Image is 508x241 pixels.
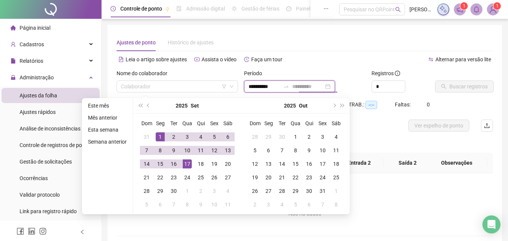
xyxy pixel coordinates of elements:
button: year panel [284,98,296,113]
div: 13 [223,146,232,155]
td: 2025-10-26 [248,184,262,198]
div: Open Intercom Messenger [482,215,500,233]
span: file-text [118,57,124,62]
td: 2025-10-10 [316,144,329,157]
td: 2025-09-09 [167,144,180,157]
div: 22 [291,173,300,182]
span: youtube [194,57,200,62]
span: info-circle [395,71,400,76]
td: 2025-09-24 [180,171,194,184]
li: Mês anterior [85,113,130,122]
li: Esta semana [85,125,130,134]
td: 2025-09-29 [153,184,167,198]
td: 2025-10-24 [316,171,329,184]
div: 12 [210,146,219,155]
div: 8 [183,200,192,209]
td: 2025-09-06 [221,130,235,144]
span: dashboard [286,6,291,11]
td: 2025-09-27 [221,171,235,184]
button: Ver espelho de ponto [408,120,469,132]
td: 2025-09-13 [221,144,235,157]
td: 2025-09-05 [208,130,221,144]
span: Cadastros [20,41,44,47]
td: 2025-09-21 [140,171,153,184]
button: Buscar registros [435,80,494,92]
span: Faça um tour [251,56,282,62]
td: 2025-11-07 [316,198,329,211]
td: 2025-09-26 [208,171,221,184]
div: 9 [196,200,205,209]
span: Registros [372,69,400,77]
div: 29 [156,186,165,196]
div: 7 [169,200,178,209]
td: 2025-09-15 [153,157,167,171]
td: 2025-09-14 [140,157,153,171]
div: 10 [318,146,327,155]
div: 20 [264,173,273,182]
td: 2025-09-28 [248,130,262,144]
span: Ocorrências [20,175,48,181]
div: 23 [169,173,178,182]
span: Link para registro rápido [20,208,77,214]
td: 2025-10-02 [194,184,208,198]
td: 2025-09-02 [167,130,180,144]
td: 2025-10-05 [140,198,153,211]
div: 5 [142,200,151,209]
div: 6 [223,132,232,141]
div: 4 [278,200,287,209]
th: Sex [208,117,221,130]
td: 2025-10-12 [248,157,262,171]
div: 31 [142,132,151,141]
button: month panel [191,98,199,113]
span: notification [456,6,463,13]
td: 2025-09-29 [262,130,275,144]
td: 2025-10-14 [275,157,289,171]
span: Observações [432,159,481,167]
td: 2025-10-09 [194,198,208,211]
td: 2025-11-08 [329,198,343,211]
th: Ter [167,117,180,130]
td: 2025-08-31 [140,130,153,144]
div: H. TRAB.: [342,100,395,109]
div: 14 [278,159,287,168]
span: left [80,229,85,235]
div: 18 [332,159,341,168]
th: Seg [153,117,167,130]
div: 12 [250,159,259,168]
div: 19 [250,173,259,182]
span: pushpin [165,7,170,11]
div: 10 [210,200,219,209]
span: filter [222,84,226,89]
div: 30 [305,186,314,196]
td: 2025-09-03 [180,130,194,144]
div: 31 [318,186,327,196]
td: 2025-10-15 [289,157,302,171]
td: 2025-10-10 [208,198,221,211]
span: Alternar para versão lite [435,56,491,62]
div: 1 [156,132,165,141]
td: 2025-10-22 [289,171,302,184]
td: 2025-11-02 [248,198,262,211]
span: Ajustes de ponto [117,39,156,45]
img: sparkle-icon.fc2bf0ac1784a2077858766a79e2daf3.svg [439,5,447,14]
span: swap [428,57,434,62]
div: 8 [332,200,341,209]
div: 23 [305,173,314,182]
span: file [11,58,16,64]
td: 2025-10-13 [262,157,275,171]
div: 30 [278,132,287,141]
span: linkedin [28,227,35,235]
div: 19 [210,159,219,168]
td: 2025-09-19 [208,157,221,171]
td: 2025-10-01 [289,130,302,144]
td: 2025-11-03 [262,198,275,211]
div: 26 [210,173,219,182]
div: 25 [332,173,341,182]
th: Sex [316,117,329,130]
button: super-prev-year [136,98,144,113]
button: prev-year [144,98,153,113]
td: 2025-09-18 [194,157,208,171]
button: next-year [330,98,338,113]
td: 2025-09-30 [275,130,289,144]
td: 2025-10-30 [302,184,316,198]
